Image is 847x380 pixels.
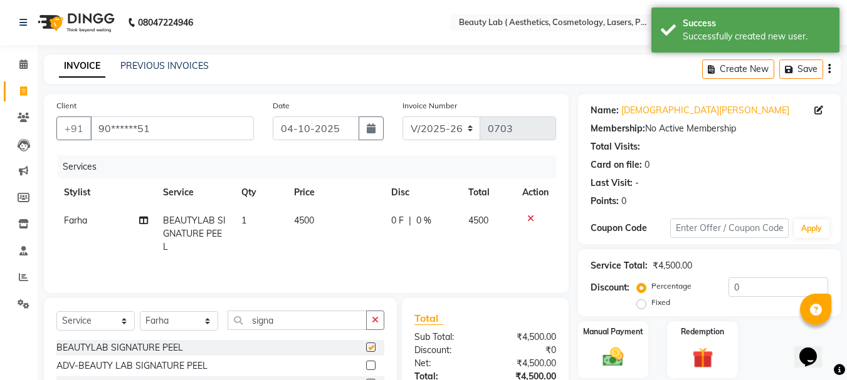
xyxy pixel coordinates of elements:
div: Last Visit: [591,177,633,190]
span: 4500 [294,215,314,226]
img: _cash.svg [596,345,630,369]
label: Percentage [651,280,692,292]
th: Qty [234,178,287,207]
div: Sub Total: [405,331,485,344]
div: Successfully created new user. [683,30,830,43]
input: Search by Name/Mobile/Email/Code [90,116,254,140]
span: | [409,214,411,227]
img: logo [32,5,118,40]
span: BEAUTYLAB SIGNATURE PEEL [163,215,226,252]
div: No Active Membership [591,122,828,135]
div: ₹0 [485,344,566,357]
div: Points: [591,195,619,208]
div: ADV-BEAUTY LAB SIGNATURE PEEL [56,359,208,372]
span: 0 % [416,214,431,227]
th: Action [515,178,556,207]
label: Manual Payment [583,326,643,337]
span: 0 F [391,214,404,227]
span: Total [414,312,443,325]
div: Service Total: [591,259,648,272]
div: ₹4,500.00 [485,357,566,370]
th: Total [461,178,515,207]
a: INVOICE [59,55,105,78]
div: ₹4,500.00 [653,259,692,272]
b: 08047224946 [138,5,193,40]
a: [DEMOGRAPHIC_DATA][PERSON_NAME] [621,104,789,117]
th: Service [155,178,234,207]
a: PREVIOUS INVOICES [120,60,209,71]
th: Disc [384,178,461,207]
div: - [635,177,639,190]
div: Total Visits: [591,140,640,153]
img: _gift.svg [686,345,720,371]
button: Save [779,59,823,79]
div: Success [683,17,830,30]
th: Stylist [56,178,155,207]
div: Discount: [405,344,485,357]
label: Date [273,100,290,111]
div: Services [58,155,566,178]
label: Redemption [681,326,724,337]
th: Price [287,178,384,207]
div: 0 [621,195,626,208]
div: Discount: [591,281,629,294]
label: Invoice Number [402,100,457,111]
label: Client [56,100,76,111]
div: Card on file: [591,158,642,172]
span: Farha [64,215,87,226]
span: 1 [241,215,246,226]
div: Membership: [591,122,645,135]
div: ₹4,500.00 [485,331,566,344]
input: Search or Scan [228,311,367,330]
button: +91 [56,116,92,140]
input: Enter Offer / Coupon Code [670,218,789,238]
div: Coupon Code [591,222,670,235]
span: 4500 [468,215,488,226]
div: 0 [644,158,650,172]
iframe: chat widget [794,330,834,367]
button: Apply [794,219,829,238]
button: Create New [702,59,774,79]
div: BEAUTYLAB SIGNATURE PEEL [56,341,183,354]
div: Name: [591,104,619,117]
div: Net: [405,357,485,370]
label: Fixed [651,297,670,308]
